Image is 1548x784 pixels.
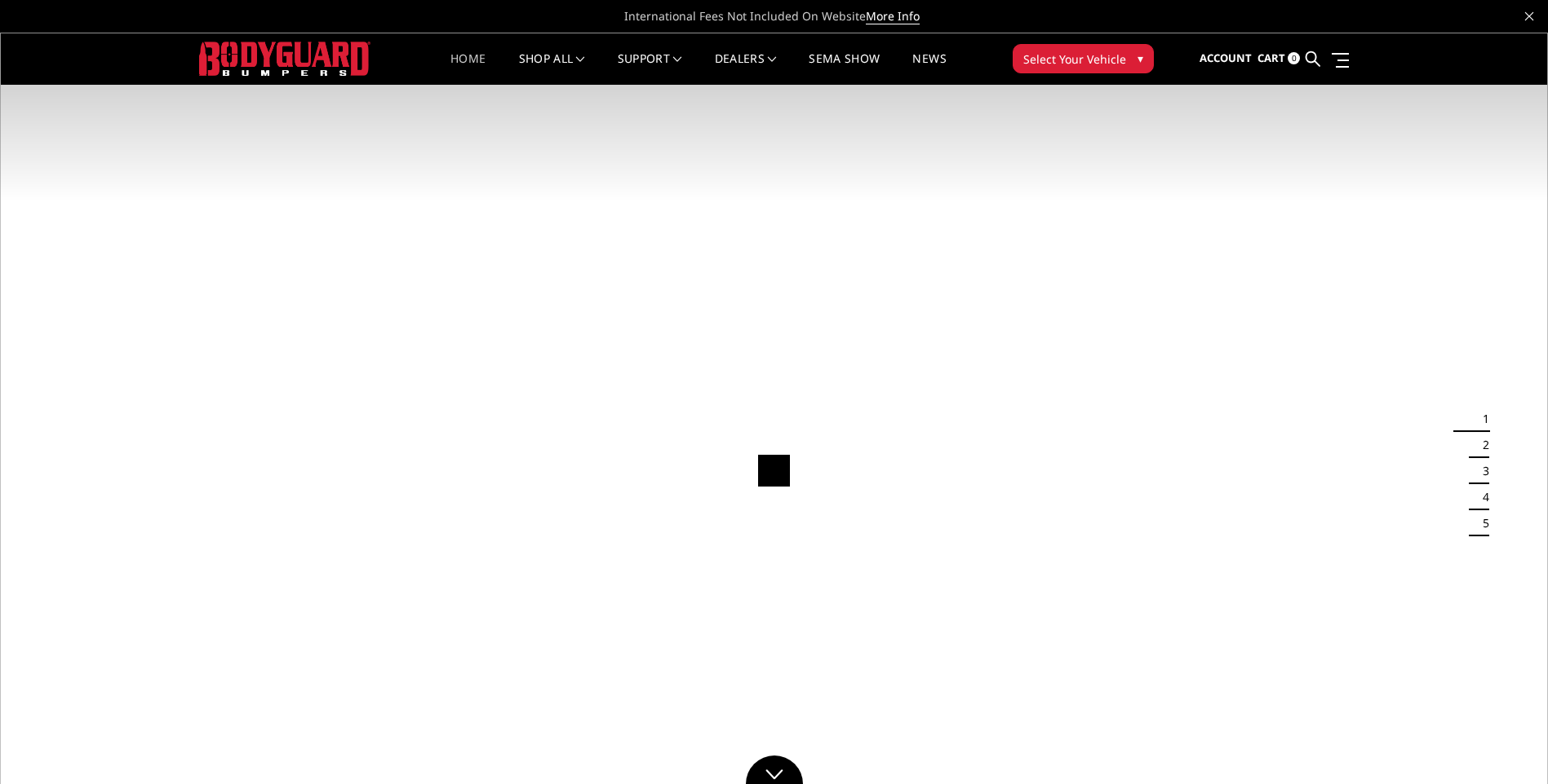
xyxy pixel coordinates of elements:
button: 4 of 5 [1473,484,1489,510]
button: 5 of 5 [1473,510,1489,536]
button: Select Your Vehicle [1013,44,1154,73]
span: 0 [1288,52,1300,64]
a: Support [618,53,682,85]
a: Dealers [715,53,777,85]
span: Account [1200,51,1252,65]
a: shop all [519,53,585,85]
a: Cart 0 [1257,37,1300,81]
a: More Info [866,8,920,24]
button: 2 of 5 [1473,432,1489,458]
button: 3 of 5 [1473,458,1489,484]
a: Home [450,53,486,85]
a: Account [1200,37,1252,81]
a: SEMA Show [809,53,880,85]
img: BODYGUARD BUMPERS [199,42,370,75]
span: ▾ [1138,50,1143,67]
a: Click to Down [746,755,803,784]
span: Cart [1257,51,1285,65]
span: Select Your Vehicle [1023,51,1126,68]
button: 1 of 5 [1473,406,1489,432]
a: News [912,53,946,85]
